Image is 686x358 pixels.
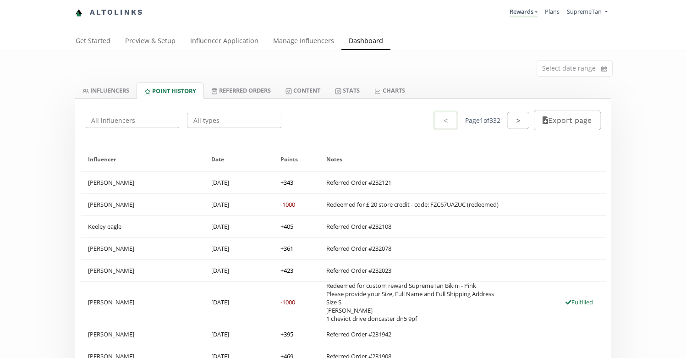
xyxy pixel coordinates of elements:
[204,323,273,345] div: [DATE]
[465,116,500,125] div: Page 1 of 332
[560,298,598,306] div: Fulfilled
[81,281,204,323] div: [PERSON_NAME]
[68,33,118,51] a: Get Started
[326,178,391,187] div: Referred Order #232121
[183,33,266,51] a: Influencer Application
[211,148,266,171] div: Date
[278,83,328,98] a: Content
[266,33,341,51] a: Manage Influencers
[326,281,494,323] div: Redeemed for custom reward SupremeTan Bikini - Pink Please provide your Size, Full Name and Full ...
[326,222,391,231] div: Referred Order #232108
[81,193,204,215] div: [PERSON_NAME]
[280,222,293,231] div: + 405
[326,148,598,171] div: Notes
[328,83,367,98] a: Stats
[280,330,293,338] div: + 395
[280,298,295,306] div: -1000
[326,244,391,253] div: Referred Order #232078
[204,259,273,281] div: [DATE]
[280,266,293,275] div: + 423
[75,5,144,20] a: Altolinks
[204,281,273,323] div: [DATE]
[186,111,283,129] input: All types
[137,83,204,99] a: Point HISTORY
[81,237,204,259] div: [PERSON_NAME]
[81,259,204,281] div: [PERSON_NAME]
[204,215,273,237] div: [DATE]
[326,200,499,209] div: Redeemed for £ 20 store credit - code: FZC67UAZUC (redeemed)
[280,200,295,209] div: -1000
[433,110,458,130] button: <
[280,178,293,187] div: + 343
[81,171,204,193] div: [PERSON_NAME]
[507,112,529,129] button: >
[326,330,391,338] div: Referred Order #231942
[545,7,560,16] a: Plans
[75,83,137,98] a: INFLUENCERS
[84,111,181,129] input: All influencers
[88,148,197,171] div: Influencer
[204,193,273,215] div: [DATE]
[341,33,390,51] a: Dashboard
[204,237,273,259] div: [DATE]
[81,215,204,237] div: Keeley eagle
[510,7,538,17] a: Rewards
[75,9,82,17] img: favicon-32x32.png
[567,7,607,18] a: SupremeTan
[326,266,391,275] div: Referred Order #232023
[204,171,273,193] div: [DATE]
[81,323,204,345] div: [PERSON_NAME]
[534,110,600,130] button: Export page
[204,83,278,98] a: Referred Orders
[601,64,607,73] svg: calendar
[118,33,183,51] a: Preview & Setup
[280,148,312,171] div: Points
[367,83,412,98] a: CHARTS
[280,244,293,253] div: + 361
[567,7,602,16] span: SupremeTan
